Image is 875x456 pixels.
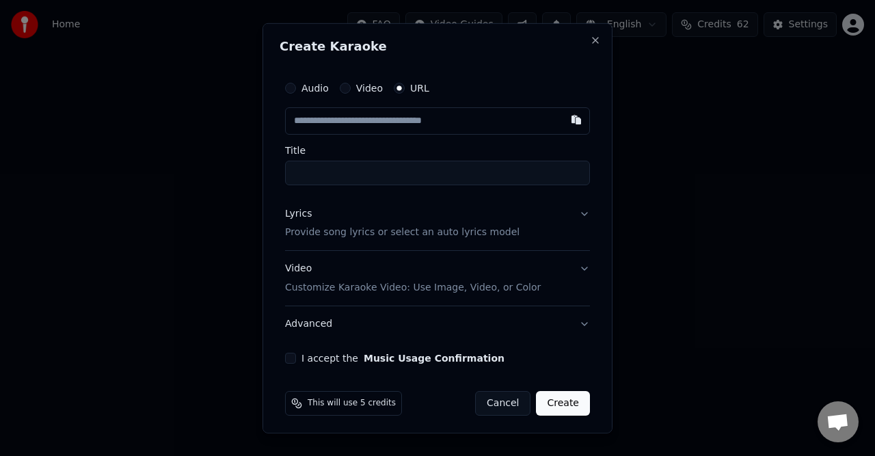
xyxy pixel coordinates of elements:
h2: Create Karaoke [280,40,595,52]
button: LyricsProvide song lyrics or select an auto lyrics model [285,196,590,250]
label: URL [410,83,429,92]
button: Advanced [285,306,590,342]
button: I accept the [364,353,504,363]
div: Video [285,262,541,295]
span: This will use 5 credits [308,398,396,409]
button: Create [536,391,590,416]
button: Cancel [475,391,530,416]
p: Customize Karaoke Video: Use Image, Video, or Color [285,281,541,295]
label: I accept the [301,353,504,363]
div: Lyrics [285,206,312,220]
p: Provide song lyrics or select an auto lyrics model [285,226,520,239]
button: VideoCustomize Karaoke Video: Use Image, Video, or Color [285,251,590,306]
label: Video [356,83,383,92]
label: Title [285,145,590,155]
label: Audio [301,83,329,92]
